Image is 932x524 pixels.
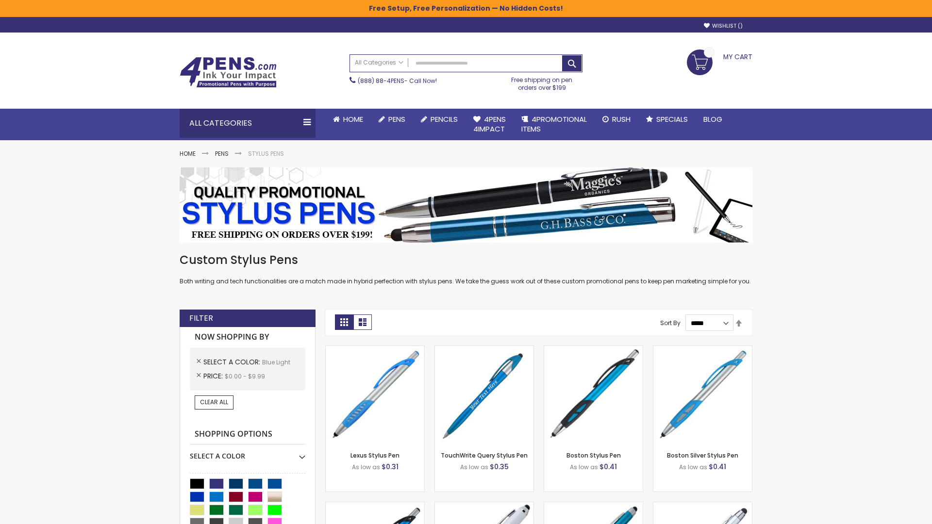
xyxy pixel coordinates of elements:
[638,109,696,130] a: Specials
[570,463,598,471] span: As low as
[696,109,730,130] a: Blog
[190,444,305,461] div: Select A Color
[388,114,405,124] span: Pens
[326,502,424,510] a: Lexus Metallic Stylus Pen-Blue - Light
[326,345,424,354] a: Lexus Stylus Pen-Blue - Light
[667,451,738,459] a: Boston Silver Stylus Pen
[704,22,743,30] a: Wishlist
[343,114,363,124] span: Home
[544,345,643,354] a: Boston Stylus Pen-Blue - Light
[335,314,353,330] strong: Grid
[180,252,752,286] div: Both writing and tech functionalities are a match made in hybrid perfection with stylus pens. We ...
[703,114,722,124] span: Blog
[460,463,488,471] span: As low as
[544,346,643,444] img: Boston Stylus Pen-Blue - Light
[180,252,752,268] h1: Custom Stylus Pens
[656,114,688,124] span: Specials
[325,109,371,130] a: Home
[431,114,458,124] span: Pencils
[350,55,408,71] a: All Categories
[709,462,726,472] span: $0.41
[200,398,228,406] span: Clear All
[435,502,533,510] a: Kimberly Logo Stylus Pens-LT-Blue
[382,462,399,472] span: $0.31
[612,114,631,124] span: Rush
[371,109,413,130] a: Pens
[473,114,506,134] span: 4Pens 4impact
[466,109,514,140] a: 4Pens4impact
[490,462,509,472] span: $0.35
[521,114,587,134] span: 4PROMOTIONAL ITEMS
[653,502,752,510] a: Silver Cool Grip Stylus Pen-Blue - Light
[326,346,424,444] img: Lexus Stylus Pen-Blue - Light
[203,371,225,381] span: Price
[501,72,583,92] div: Free shipping on pen orders over $199
[435,345,533,354] a: TouchWrite Query Stylus Pen-Blue Light
[248,149,284,158] strong: Stylus Pens
[180,167,752,243] img: Stylus Pens
[413,109,466,130] a: Pencils
[595,109,638,130] a: Rush
[358,77,437,85] span: - Call Now!
[441,451,528,459] a: TouchWrite Query Stylus Pen
[195,395,233,409] a: Clear All
[189,313,213,324] strong: Filter
[653,345,752,354] a: Boston Silver Stylus Pen-Blue - Light
[544,502,643,510] a: Lory Metallic Stylus Pen-Blue - Light
[180,109,316,138] div: All Categories
[358,77,404,85] a: (888) 88-4PENS
[262,358,290,366] span: Blue Light
[215,149,229,158] a: Pens
[203,357,262,367] span: Select A Color
[180,149,196,158] a: Home
[355,59,403,66] span: All Categories
[350,451,399,459] a: Lexus Stylus Pen
[435,346,533,444] img: TouchWrite Query Stylus Pen-Blue Light
[225,372,265,380] span: $0.00 - $9.99
[352,463,380,471] span: As low as
[679,463,707,471] span: As low as
[566,451,621,459] a: Boston Stylus Pen
[660,319,681,327] label: Sort By
[190,424,305,445] strong: Shopping Options
[514,109,595,140] a: 4PROMOTIONALITEMS
[653,346,752,444] img: Boston Silver Stylus Pen-Blue - Light
[190,327,305,347] strong: Now Shopping by
[599,462,617,472] span: $0.41
[180,57,277,88] img: 4Pens Custom Pens and Promotional Products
